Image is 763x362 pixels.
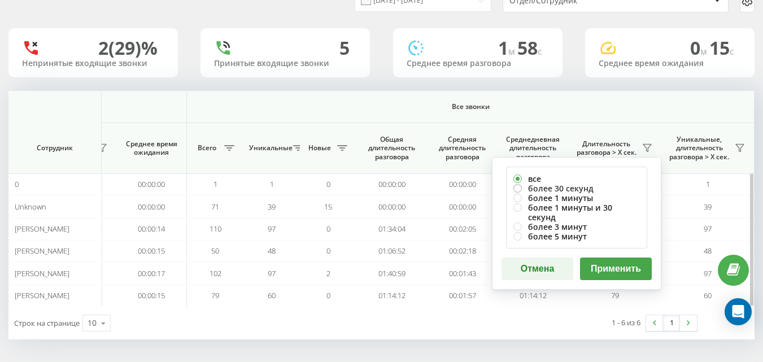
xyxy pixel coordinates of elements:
[125,139,178,157] span: Среднее время ожидания
[356,195,427,217] td: 00:00:00
[427,240,498,262] td: 00:02:18
[704,224,712,234] span: 97
[339,37,350,59] div: 5
[116,195,187,217] td: 00:00:00
[502,258,573,280] button: Отмена
[268,224,276,234] span: 97
[356,218,427,240] td: 01:34:04
[427,173,498,195] td: 00:00:00
[326,268,330,278] span: 2
[214,59,356,68] div: Принятые входящие звонки
[709,36,734,60] span: 15
[427,195,498,217] td: 00:00:00
[326,224,330,234] span: 0
[356,285,427,307] td: 01:14:12
[704,290,712,300] span: 60
[690,36,709,60] span: 0
[356,173,427,195] td: 00:00:00
[213,179,217,189] span: 1
[324,202,332,212] span: 15
[599,59,741,68] div: Среднее время ожидания
[268,246,276,256] span: 48
[88,317,97,329] div: 10
[730,45,734,58] span: c
[513,203,640,222] label: более 1 минуты и 30 секунд
[193,143,221,152] span: Всего
[513,174,640,184] label: все
[268,268,276,278] span: 97
[663,315,680,331] a: 1
[268,290,276,300] span: 60
[356,262,427,284] td: 01:40:59
[15,179,19,189] span: 0
[356,240,427,262] td: 01:06:52
[365,135,418,162] span: Общая длительность разговора
[508,45,517,58] span: м
[268,202,276,212] span: 39
[306,143,334,152] span: Новые
[98,37,158,59] div: 2 (29)%
[326,179,330,189] span: 0
[210,224,221,234] span: 110
[116,218,187,240] td: 00:00:14
[211,290,219,300] span: 79
[427,262,498,284] td: 00:01:43
[15,268,69,278] span: [PERSON_NAME]
[407,59,549,68] div: Среднее время разговора
[538,45,542,58] span: c
[249,143,290,152] span: Уникальные
[116,262,187,284] td: 00:00:17
[611,290,619,300] span: 79
[220,102,721,111] span: Все звонки
[513,193,640,203] label: более 1 минуты
[427,285,498,307] td: 00:01:57
[270,179,274,189] span: 1
[22,59,164,68] div: Непринятые входящие звонки
[580,258,652,280] button: Применить
[706,179,710,189] span: 1
[704,268,712,278] span: 97
[498,285,568,307] td: 01:14:12
[513,184,640,193] label: более 30 секунд
[513,232,640,241] label: более 5 минут
[506,135,560,162] span: Среднедневная длительность разговора
[211,202,219,212] span: 71
[326,246,330,256] span: 0
[15,246,69,256] span: [PERSON_NAME]
[704,202,712,212] span: 39
[210,268,221,278] span: 102
[116,285,187,307] td: 00:00:15
[18,143,91,152] span: Сотрудник
[498,36,517,60] span: 1
[725,298,752,325] div: Open Intercom Messenger
[704,246,712,256] span: 48
[667,135,731,162] span: Уникальные, длительность разговора > Х сек.
[15,290,69,300] span: [PERSON_NAME]
[700,45,709,58] span: м
[15,224,69,234] span: [PERSON_NAME]
[116,173,187,195] td: 00:00:00
[14,318,80,328] span: Строк на странице
[513,222,640,232] label: более 3 минут
[427,218,498,240] td: 00:02:05
[211,246,219,256] span: 50
[435,135,489,162] span: Средняя длительность разговора
[15,202,46,212] span: Unknown
[612,317,640,328] div: 1 - 6 из 6
[116,240,187,262] td: 00:00:15
[326,290,330,300] span: 0
[574,139,639,157] span: Длительность разговора > Х сек.
[517,36,542,60] span: 58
